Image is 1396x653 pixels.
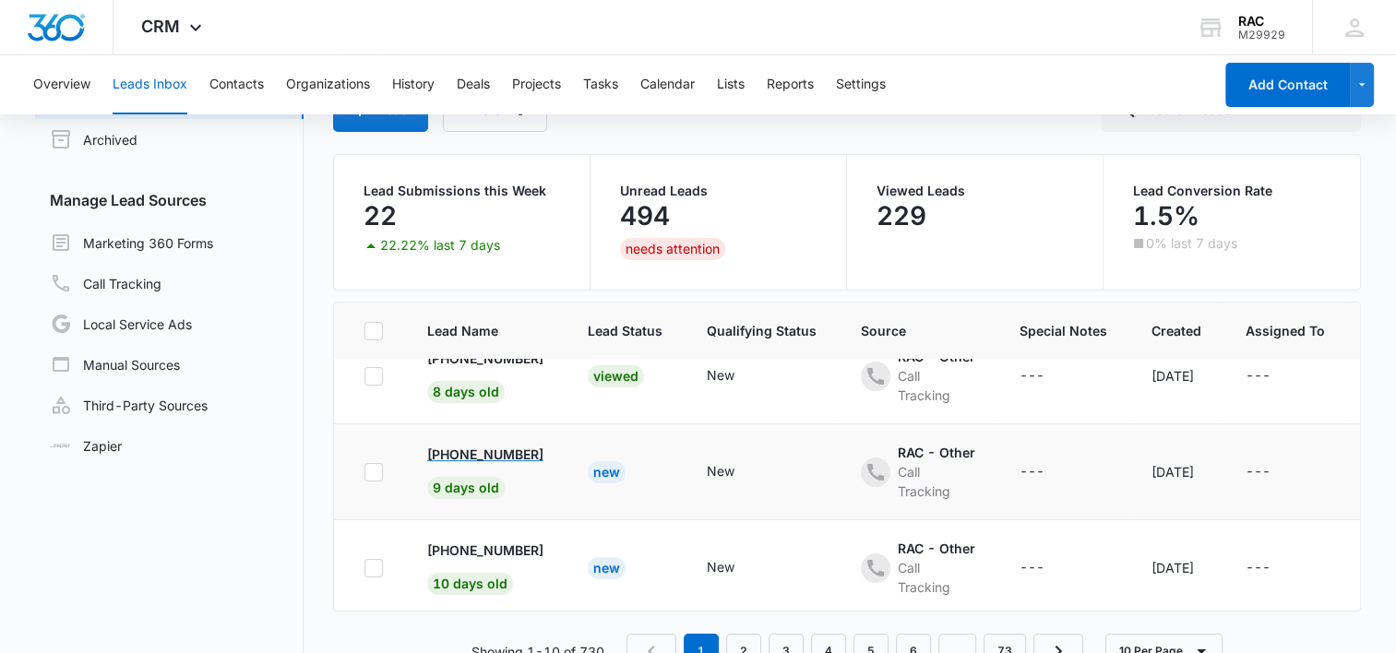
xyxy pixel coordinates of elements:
button: Overview [33,55,90,114]
a: Zapier [50,436,122,456]
div: - - Select to Edit Field [1020,365,1078,387]
div: Call Tracking [898,462,975,501]
p: 494 [620,201,670,231]
a: Call Tracking [50,272,161,294]
button: History [392,55,435,114]
div: - - Select to Edit Field [1020,557,1078,579]
a: [PHONE_NUMBER]10 days old [427,540,543,591]
p: 22.22% last 7 days [380,239,500,252]
div: --- [1246,461,1271,483]
div: New [707,557,734,576]
button: Organizations [286,55,370,114]
a: New [588,560,626,576]
div: - - Select to Edit Field [707,365,768,387]
a: New [588,464,626,480]
div: New [707,365,734,385]
span: CRM [141,17,180,36]
a: Manual Sources [50,353,180,375]
p: Viewed Leads [877,184,1073,197]
p: [PHONE_NUMBER] [427,445,543,464]
span: 9 days old [427,477,505,499]
p: 22 [364,201,397,231]
div: [DATE] [1151,558,1201,577]
a: [PHONE_NUMBER]9 days old [427,445,543,495]
div: --- [1246,365,1271,387]
p: Unread Leads [620,184,817,197]
div: [DATE] [1151,366,1201,386]
a: Third-Party Sources [50,394,208,416]
span: Assigned To [1246,321,1325,340]
div: [DATE] [1151,462,1201,481]
div: - - Select to Edit Field [1246,365,1304,387]
div: --- [1020,557,1044,579]
button: Deals [457,55,490,114]
div: --- [1020,365,1044,387]
div: New [707,461,734,481]
a: Viewed [588,368,644,384]
p: Lead Submissions this Week [364,184,560,197]
button: Leads Inbox [113,55,187,114]
span: Special Notes [1020,321,1107,340]
div: - - Select to Edit Field [1246,461,1304,483]
p: [PHONE_NUMBER] [427,540,543,560]
div: RAC - Other [898,539,975,558]
p: 1.5% [1133,201,1199,231]
button: Calendar [640,55,695,114]
div: - - Select to Edit Field [707,461,768,483]
div: New [588,557,626,579]
div: account id [1238,29,1285,42]
div: --- [1020,461,1044,483]
button: Tasks [583,55,618,114]
a: Local Service Ads [50,313,192,335]
div: --- [1246,557,1271,579]
div: - - Select to Edit Field [1246,557,1304,579]
button: Reports [767,55,814,114]
button: Add Contact [1225,63,1350,107]
div: New [588,461,626,483]
span: Lead Status [588,321,662,340]
span: Source [861,321,975,340]
p: 0% last 7 days [1146,237,1237,250]
p: Lead Conversion Rate [1133,184,1330,197]
span: 8 days old [427,381,505,403]
div: - - Select to Edit Field [1020,461,1078,483]
a: [PHONE_NUMBER]8 days old [427,349,543,399]
button: Settings [836,55,886,114]
span: Qualifying Status [707,321,817,340]
button: Lists [717,55,745,114]
button: Contacts [209,55,264,114]
div: - - Select to Edit Field [707,557,768,579]
div: RAC - Other [898,443,975,462]
span: 10 days old [427,573,513,595]
a: Marketing 360 Forms [50,232,213,254]
span: Lead Name [427,321,543,340]
p: 229 [877,201,926,231]
span: Created [1151,321,1201,340]
a: Archived [50,128,137,150]
h3: Manage Lead Sources [35,189,304,211]
div: Call Tracking [898,558,975,597]
button: Projects [512,55,561,114]
div: Call Tracking [898,366,975,405]
div: Viewed [588,365,644,387]
div: needs attention [620,238,725,260]
div: account name [1238,14,1285,29]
